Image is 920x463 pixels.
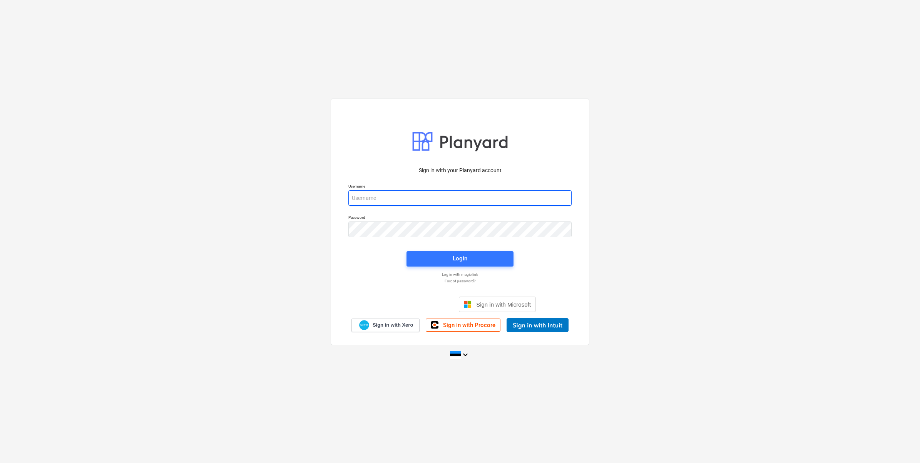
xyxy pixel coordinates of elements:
[406,251,514,267] button: Login
[453,253,467,263] div: Login
[380,296,457,313] iframe: Sign in with Google Button
[464,300,472,308] img: Microsoft logo
[348,215,572,221] p: Password
[359,320,369,330] img: Xero logo
[348,190,572,206] input: Username
[443,322,495,329] span: Sign in with Procore
[426,319,500,332] a: Sign in with Procore
[345,272,575,277] a: Log in with magic link
[373,322,413,329] span: Sign in with Xero
[351,319,420,332] a: Sign in with Xero
[345,278,575,284] a: Forgot password?
[461,350,470,359] i: keyboard_arrow_down
[476,301,531,308] span: Sign in with Microsoft
[348,184,572,190] p: Username
[348,166,572,174] p: Sign in with your Planyard account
